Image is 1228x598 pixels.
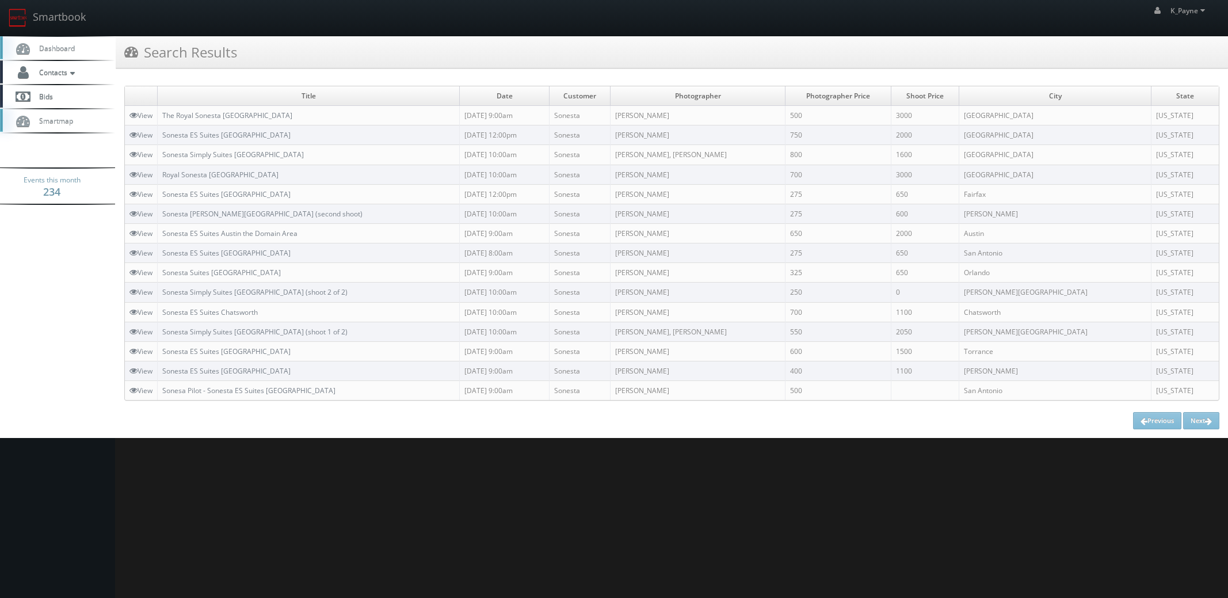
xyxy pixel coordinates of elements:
td: 2000 [891,125,959,145]
td: [PERSON_NAME] [611,283,785,302]
td: Title [158,86,460,106]
td: Photographer Price [785,86,891,106]
td: 0 [891,283,959,302]
td: 1600 [891,145,959,165]
td: [PERSON_NAME], [PERSON_NAME] [611,322,785,341]
td: 800 [785,145,891,165]
td: Sonesta [549,184,611,204]
td: 3000 [891,165,959,184]
a: View [129,268,152,277]
a: Sonesta [PERSON_NAME][GEOGRAPHIC_DATA] (second shoot) [162,209,363,219]
td: [DATE] 10:00am [460,165,549,184]
td: [US_STATE] [1151,106,1219,125]
td: 275 [785,243,891,263]
a: Sonesta ES Suites Chatsworth [162,307,258,317]
td: 250 [785,283,891,302]
a: Sonesta Suites [GEOGRAPHIC_DATA] [162,268,281,277]
td: State [1151,86,1219,106]
td: Sonesta [549,204,611,223]
td: 1100 [891,361,959,380]
span: Events this month [24,174,81,186]
span: Dashboard [33,43,75,53]
td: Fairfax [959,184,1151,204]
td: [PERSON_NAME], [PERSON_NAME] [611,145,785,165]
a: Royal Sonesta [GEOGRAPHIC_DATA] [162,170,279,180]
td: 650 [891,263,959,283]
td: 500 [785,381,891,401]
td: Sonesta [549,283,611,302]
td: 650 [891,184,959,204]
td: [PERSON_NAME] [959,361,1151,380]
td: [PERSON_NAME] [611,125,785,145]
td: [PERSON_NAME] [611,184,785,204]
td: Chatsworth [959,302,1151,322]
a: View [129,150,152,159]
td: Customer [549,86,611,106]
strong: 234 [43,185,60,199]
td: [US_STATE] [1151,361,1219,380]
a: Sonesta ES Suites [GEOGRAPHIC_DATA] [162,189,291,199]
td: [US_STATE] [1151,283,1219,302]
td: [DATE] 10:00am [460,302,549,322]
td: Sonesta [549,145,611,165]
td: Sonesta [549,223,611,243]
a: View [129,248,152,258]
td: 275 [785,204,891,223]
td: [US_STATE] [1151,341,1219,361]
td: Sonesta [549,361,611,380]
a: View [129,327,152,337]
td: 400 [785,361,891,380]
td: Photographer [611,86,785,106]
a: View [129,209,152,219]
td: [DATE] 9:00am [460,361,549,380]
td: [US_STATE] [1151,322,1219,341]
td: San Antonio [959,243,1151,263]
a: The Royal Sonesta [GEOGRAPHIC_DATA] [162,111,292,120]
td: 650 [785,223,891,243]
td: 650 [891,243,959,263]
a: View [129,386,152,395]
img: smartbook-logo.png [9,9,27,27]
td: 275 [785,184,891,204]
td: [PERSON_NAME] [611,263,785,283]
td: [DATE] 9:00am [460,263,549,283]
a: View [129,366,152,376]
td: Sonesta [549,243,611,263]
span: Smartmap [33,116,73,125]
td: Sonesta [549,106,611,125]
td: Sonesta [549,322,611,341]
td: Sonesta [549,341,611,361]
td: [GEOGRAPHIC_DATA] [959,125,1151,145]
td: 1100 [891,302,959,322]
td: [US_STATE] [1151,184,1219,204]
td: City [959,86,1151,106]
td: [DATE] 10:00am [460,322,549,341]
td: 3000 [891,106,959,125]
td: Sonesta [549,125,611,145]
a: View [129,130,152,140]
td: 600 [785,341,891,361]
td: Sonesta [549,165,611,184]
a: View [129,111,152,120]
td: [DATE] 12:00pm [460,125,549,145]
td: [US_STATE] [1151,125,1219,145]
span: Bids [33,92,53,101]
td: [US_STATE] [1151,204,1219,223]
a: Sonesa Pilot - Sonesta ES Suites [GEOGRAPHIC_DATA] [162,386,335,395]
a: Sonesta ES Suites [GEOGRAPHIC_DATA] [162,130,291,140]
td: [PERSON_NAME][GEOGRAPHIC_DATA] [959,283,1151,302]
td: [PERSON_NAME] [611,381,785,401]
span: Contacts [33,67,78,77]
td: [DATE] 10:00am [460,283,549,302]
td: 325 [785,263,891,283]
td: [DATE] 9:00am [460,223,549,243]
td: 750 [785,125,891,145]
td: [PERSON_NAME] [611,341,785,361]
a: View [129,170,152,180]
td: [PERSON_NAME] [611,361,785,380]
td: [DATE] 9:00am [460,106,549,125]
a: View [129,346,152,356]
td: [DATE] 10:00am [460,204,549,223]
td: Sonesta [549,381,611,401]
td: Shoot Price [891,86,959,106]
